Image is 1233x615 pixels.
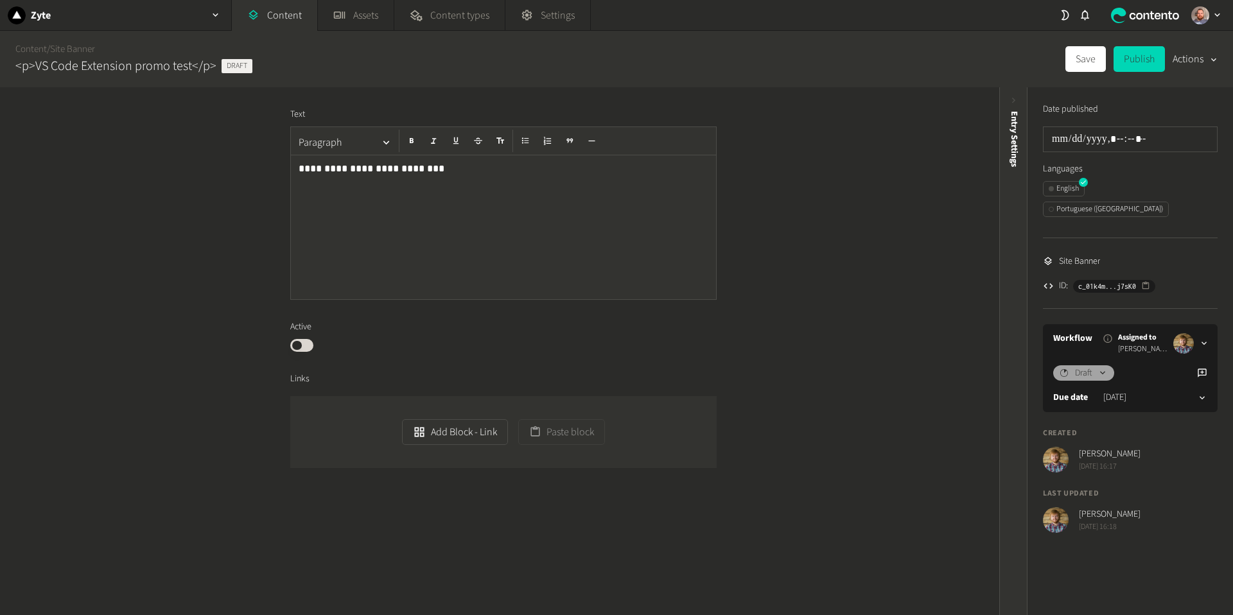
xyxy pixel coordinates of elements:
h4: Created [1043,428,1218,439]
button: Publish [1114,46,1165,72]
a: Workflow [1053,332,1092,345]
div: English [1049,183,1079,195]
h4: Last updated [1043,488,1218,499]
button: Portuguese ([GEOGRAPHIC_DATA]) [1043,202,1169,217]
img: Zyte [8,6,26,24]
a: Site Banner [50,42,95,56]
span: [DATE] 16:18 [1079,521,1141,533]
img: Erik Galiana Farell [1191,6,1209,24]
h2: <p>VS Code Extension promo test</p> [15,56,216,76]
button: Paragraph [293,130,396,155]
button: Add Block - Link [402,419,507,445]
button: English [1043,181,1085,196]
span: Settings [541,8,575,23]
span: Assigned to [1118,332,1168,343]
button: Save [1065,46,1106,72]
div: Portuguese ([GEOGRAPHIC_DATA]) [1049,204,1163,215]
img: Péter Soltész [1043,507,1069,533]
img: Péter Soltész [1173,333,1194,354]
button: Draft [1053,365,1114,381]
span: [PERSON_NAME] [1079,508,1141,521]
span: [DATE] 16:17 [1079,461,1141,472]
span: Content types [430,8,489,23]
button: Paste block [518,419,605,445]
h2: Zyte [31,8,51,23]
span: Text [290,108,305,121]
span: Entry Settings [1008,111,1021,167]
span: Active [290,320,311,334]
label: Languages [1043,162,1218,176]
img: Péter Soltész [1043,447,1069,472]
span: [PERSON_NAME] [1079,447,1141,461]
label: Date published [1043,103,1098,116]
span: Draft [222,59,252,73]
a: Content [15,42,47,56]
time: [DATE] [1103,391,1126,404]
span: / [47,42,50,56]
button: Actions [1173,46,1218,72]
button: c_01k4m...j7sK0 [1073,280,1155,293]
span: [PERSON_NAME] [1118,343,1168,355]
span: c_01k4m...j7sK0 [1078,281,1136,292]
span: Site Banner [1059,255,1100,268]
span: Links [290,372,310,386]
span: Draft [1075,367,1092,380]
label: Due date [1053,391,1088,404]
span: ID: [1059,279,1068,293]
